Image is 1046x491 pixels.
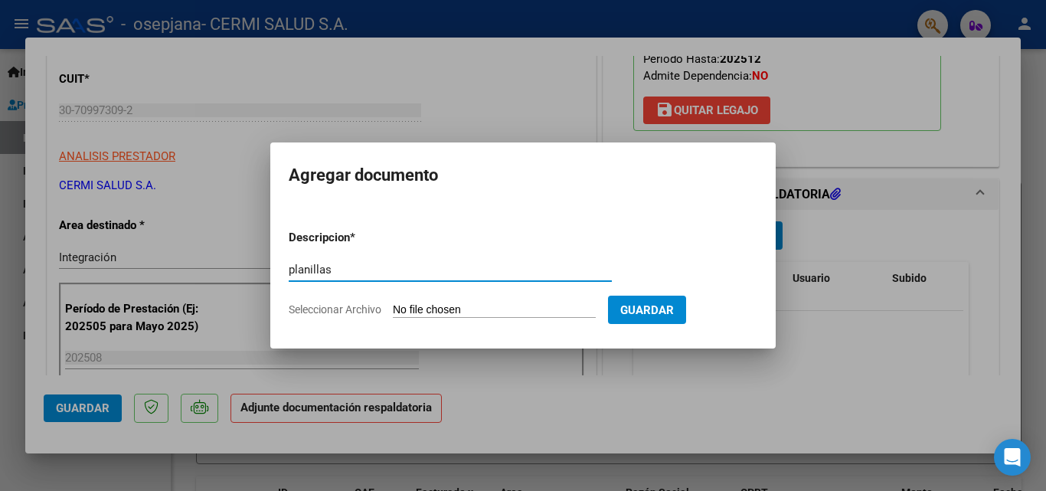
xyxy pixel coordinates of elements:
div: Open Intercom Messenger [994,439,1031,476]
p: Descripcion [289,229,430,247]
span: Seleccionar Archivo [289,303,381,316]
h2: Agregar documento [289,161,757,190]
span: Guardar [620,303,674,317]
button: Guardar [608,296,686,324]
